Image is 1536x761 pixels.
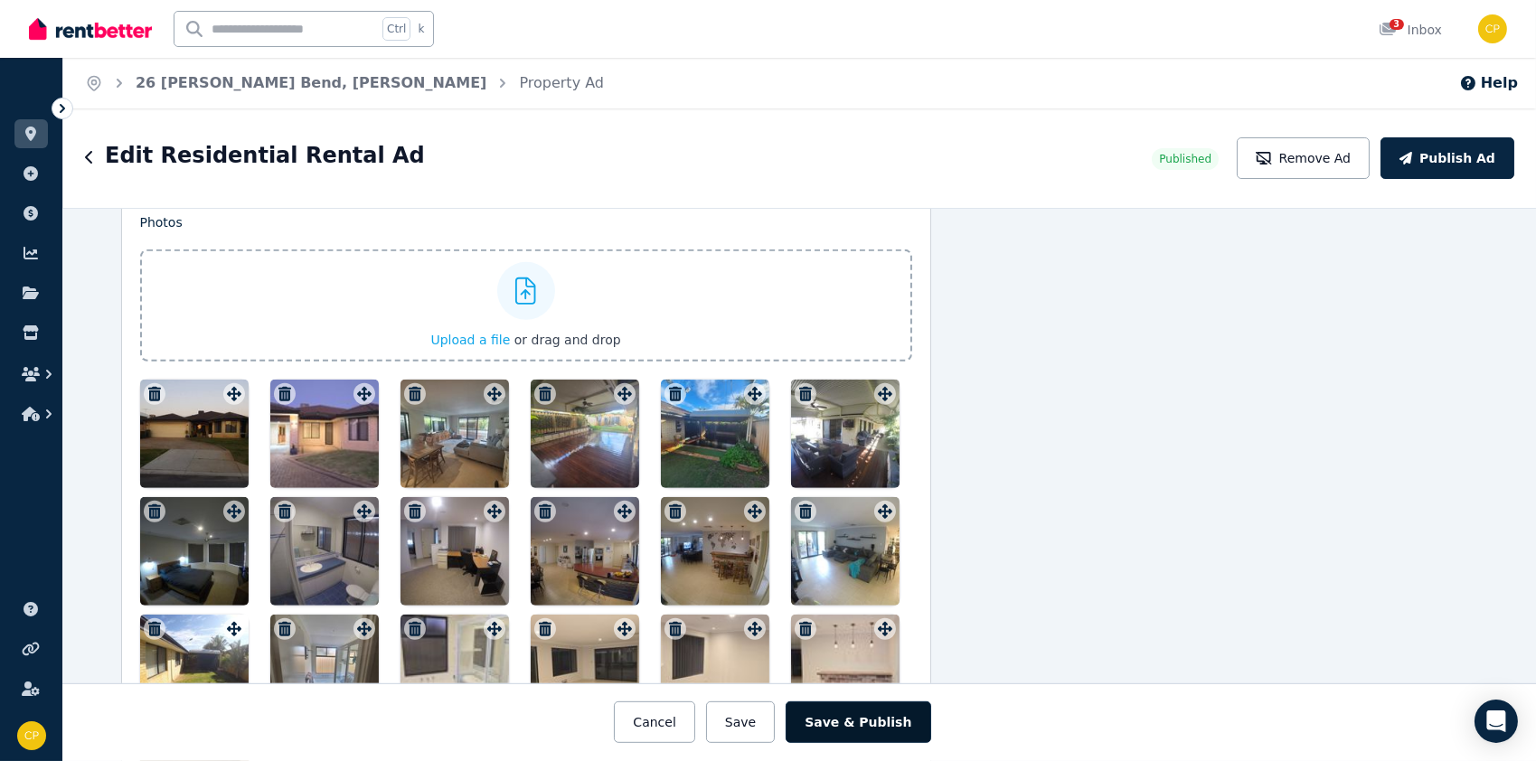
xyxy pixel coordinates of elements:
span: Upload a file [431,333,511,347]
button: Save [706,701,775,743]
div: Open Intercom Messenger [1475,700,1518,743]
button: Publish Ad [1381,137,1514,179]
a: 26 [PERSON_NAME] Bend, [PERSON_NAME] [136,74,486,91]
button: Remove Ad [1237,137,1370,179]
nav: Breadcrumb [63,58,626,108]
span: k [418,22,424,36]
span: 3 [1390,19,1404,30]
div: Inbox [1379,21,1442,39]
a: Property Ad [519,74,604,91]
button: Help [1459,72,1518,94]
p: Photos [140,213,912,231]
img: RentBetter [29,15,152,42]
span: Published [1159,152,1211,166]
button: Cancel [614,701,694,743]
span: or drag and drop [514,333,621,347]
h1: Edit Residential Rental Ad [105,141,425,170]
img: Clinton Paskins [1478,14,1507,43]
button: Upload a file or drag and drop [431,331,621,349]
button: Save & Publish [786,701,930,743]
span: Ctrl [382,17,410,41]
img: Clinton Paskins [17,721,46,750]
